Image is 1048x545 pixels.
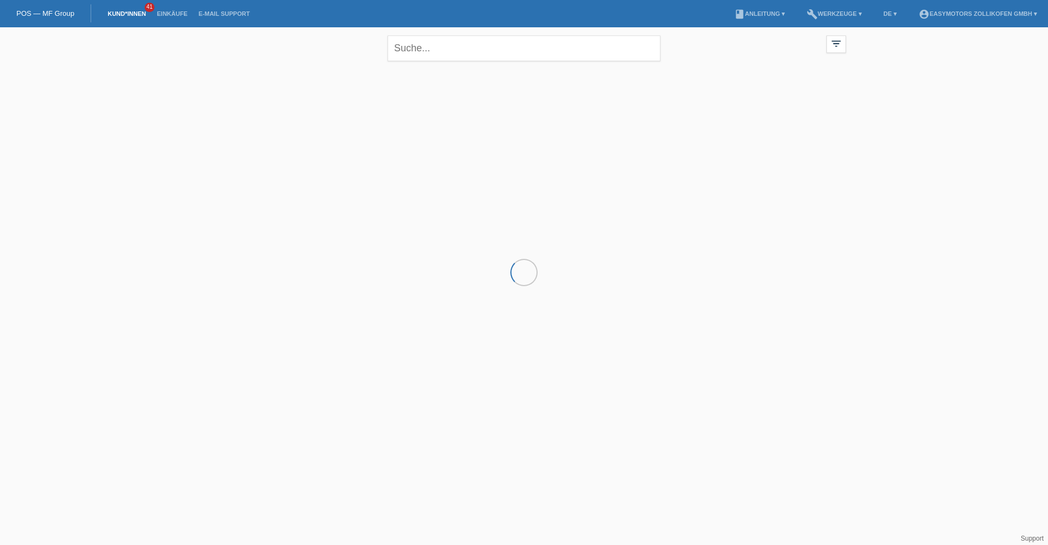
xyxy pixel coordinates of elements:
[729,10,790,17] a: bookAnleitung ▾
[913,10,1043,17] a: account_circleEasymotors Zollikofen GmbH ▾
[830,38,842,50] i: filter_list
[801,10,867,17] a: buildWerkzeuge ▾
[145,3,154,12] span: 41
[919,9,930,20] i: account_circle
[388,35,660,61] input: Suche...
[16,9,74,17] a: POS — MF Group
[734,9,745,20] i: book
[102,10,151,17] a: Kund*innen
[193,10,255,17] a: E-Mail Support
[807,9,818,20] i: build
[878,10,902,17] a: DE ▾
[151,10,193,17] a: Einkäufe
[1021,535,1044,542] a: Support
